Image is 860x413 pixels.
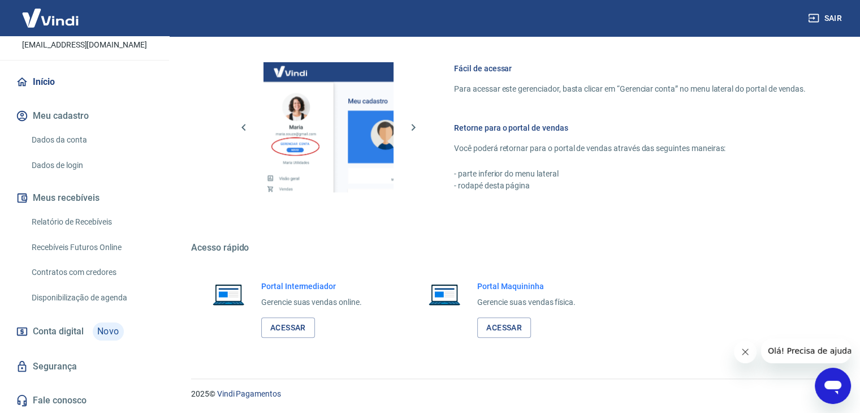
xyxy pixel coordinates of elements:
[33,324,84,339] span: Conta digital
[477,317,531,338] a: Acessar
[27,236,155,259] a: Recebíveis Futuros Online
[806,8,846,29] button: Sair
[477,296,576,308] p: Gerencie suas vendas física.
[27,261,155,284] a: Contratos com credores
[761,338,851,363] iframe: Mensagem da empresa
[14,104,155,128] button: Meu cadastro
[191,388,833,400] p: 2025 ©
[261,317,315,338] a: Acessar
[14,186,155,210] button: Meus recebíveis
[27,286,155,309] a: Disponibilização de agenda
[14,1,87,35] img: Vindi
[815,368,851,404] iframe: Botão para abrir a janela de mensagens
[191,242,833,253] h5: Acesso rápido
[27,154,155,177] a: Dados de login
[261,281,362,292] h6: Portal Intermediador
[261,296,362,308] p: Gerencie suas vendas online.
[217,389,281,398] a: Vindi Pagamentos
[421,281,468,308] img: Imagem de um notebook aberto
[14,354,155,379] a: Segurança
[7,8,95,17] span: Olá! Precisa de ajuda?
[93,322,124,341] span: Novo
[14,318,155,345] a: Conta digitalNovo
[205,281,252,308] img: Imagem de um notebook aberto
[27,128,155,152] a: Dados da conta
[454,143,806,154] p: Você poderá retornar para o portal de vendas através das seguintes maneiras:
[263,62,394,192] img: Imagem da dashboard mostrando o botão de gerenciar conta na sidebar no lado esquerdo
[454,168,806,180] p: - parte inferior do menu lateral
[22,39,147,51] p: [EMAIL_ADDRESS][DOMAIN_NAME]
[454,83,806,95] p: Para acessar este gerenciador, basta clicar em “Gerenciar conta” no menu lateral do portal de ven...
[454,180,806,192] p: - rodapé desta página
[27,210,155,234] a: Relatório de Recebíveis
[477,281,576,292] h6: Portal Maquininha
[734,341,757,363] iframe: Fechar mensagem
[14,388,155,413] a: Fale conosco
[454,122,806,134] h6: Retorne para o portal de vendas
[454,63,806,74] h6: Fácil de acessar
[14,70,155,94] a: Início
